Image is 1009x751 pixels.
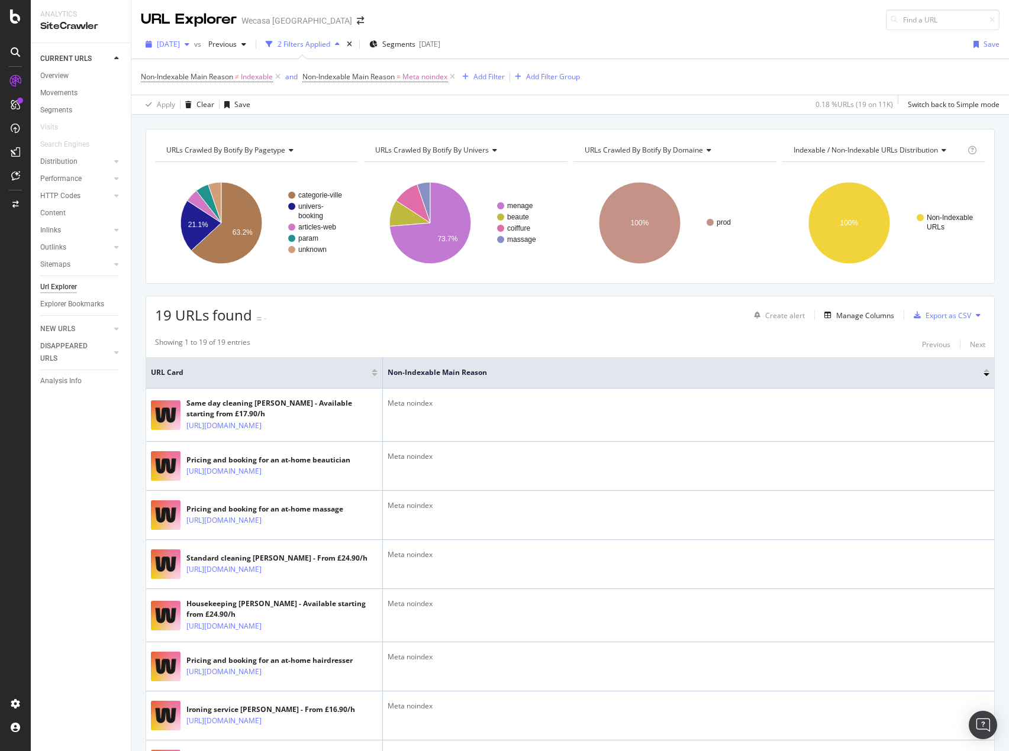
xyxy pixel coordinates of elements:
div: Clear [196,99,214,109]
span: Non-Indexable Main Reason [141,72,233,82]
a: [URL][DOMAIN_NAME] [186,715,262,727]
a: Sitemaps [40,258,111,271]
a: Movements [40,87,123,99]
text: 21.1% [188,221,208,229]
h4: URLs Crawled By Botify By pagetype [164,141,347,160]
span: Meta noindex [402,69,447,85]
button: Export as CSV [909,306,971,325]
button: Switch back to Simple mode [903,95,1000,114]
div: NEW URLS [40,323,75,335]
img: main image [151,500,180,530]
div: HTTP Codes [40,190,80,202]
div: Save [234,99,250,109]
div: Segments [40,104,72,116]
button: Manage Columns [820,308,894,322]
div: Pricing and booking for an at-home massage [186,504,343,514]
a: Performance [40,173,111,185]
div: - [264,313,266,323]
div: DISAPPEARED URLS [40,340,100,365]
div: Meta noindex [388,451,989,462]
a: Url Explorer [40,281,123,293]
div: Pricing and booking for an at-home hairdresser [186,655,353,666]
img: Equal [257,317,262,321]
text: booking [298,212,323,220]
a: Outlinks [40,241,111,254]
text: articles-web [298,223,336,231]
div: Meta noindex [388,652,989,662]
text: 63.2% [233,228,253,237]
span: Indexable [241,69,273,85]
div: Movements [40,87,78,99]
div: Next [970,339,985,349]
span: 2025 Aug. 3rd [157,39,180,49]
text: univers- [298,202,324,211]
span: URLs Crawled By Botify By univers [375,145,489,155]
img: main image [151,451,180,481]
a: Explorer Bookmarks [40,298,123,310]
span: URLs Crawled By Botify By domaine [585,145,703,155]
div: SiteCrawler [40,20,121,33]
a: [URL][DOMAIN_NAME] [186,666,262,678]
text: unknown [298,245,327,254]
div: Meta noindex [388,398,989,409]
a: Segments [40,104,123,116]
a: CURRENT URLS [40,53,111,65]
span: Previous [204,39,237,49]
div: Analytics [40,9,121,20]
svg: A chart. [782,171,985,274]
svg: A chart. [364,171,565,274]
div: 0.18 % URLs ( 19 on 11K ) [815,99,893,109]
div: CURRENT URLS [40,53,92,65]
a: HTTP Codes [40,190,111,202]
svg: A chart. [573,171,775,274]
button: Apply [141,95,175,114]
div: Open Intercom Messenger [969,711,997,739]
a: [URL][DOMAIN_NAME] [186,465,262,477]
text: prod [717,218,731,226]
div: Manage Columns [836,310,894,321]
a: Analysis Info [40,375,123,387]
a: Overview [40,70,123,82]
text: 73.7% [438,235,458,243]
div: Meta noindex [388,500,989,511]
div: URL Explorer [141,9,237,30]
div: [DATE] [419,39,440,49]
text: menage [507,202,533,210]
a: NEW URLS [40,323,111,335]
text: URLs [927,223,944,231]
text: categorie-ville [298,191,342,199]
img: main image [151,701,180,730]
a: Visits [40,121,70,134]
a: [URL][DOMAIN_NAME] [186,420,262,432]
button: Segments[DATE] [365,35,445,54]
span: Segments [382,39,415,49]
div: Overview [40,70,69,82]
img: main image [151,652,180,681]
button: Save [220,95,250,114]
div: A chart. [155,171,356,274]
a: [URL][DOMAIN_NAME] [186,620,262,632]
div: Performance [40,173,82,185]
div: Apply [157,99,175,109]
div: Housekeeping [PERSON_NAME] - Available starting from £24.90/h [186,598,378,620]
a: Distribution [40,156,111,168]
text: param [298,234,318,242]
div: times [344,38,354,50]
h4: URLs Crawled By Botify By univers [373,141,556,160]
div: Export as CSV [926,310,971,321]
div: Add Filter Group [526,72,580,82]
div: Inlinks [40,224,61,237]
button: Create alert [749,306,805,325]
img: main image [151,601,180,630]
button: Previous [204,35,251,54]
div: Ironing service [PERSON_NAME] - From £16.90/h [186,704,355,715]
div: Content [40,207,66,219]
button: Save [969,35,1000,54]
span: URL Card [151,367,369,378]
div: Same day cleaning [PERSON_NAME] - Available starting from £17.90/h [186,398,378,419]
div: Standard cleaning [PERSON_NAME] - From £24.90/h [186,553,368,564]
div: Showing 1 to 19 of 19 entries [155,337,250,351]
